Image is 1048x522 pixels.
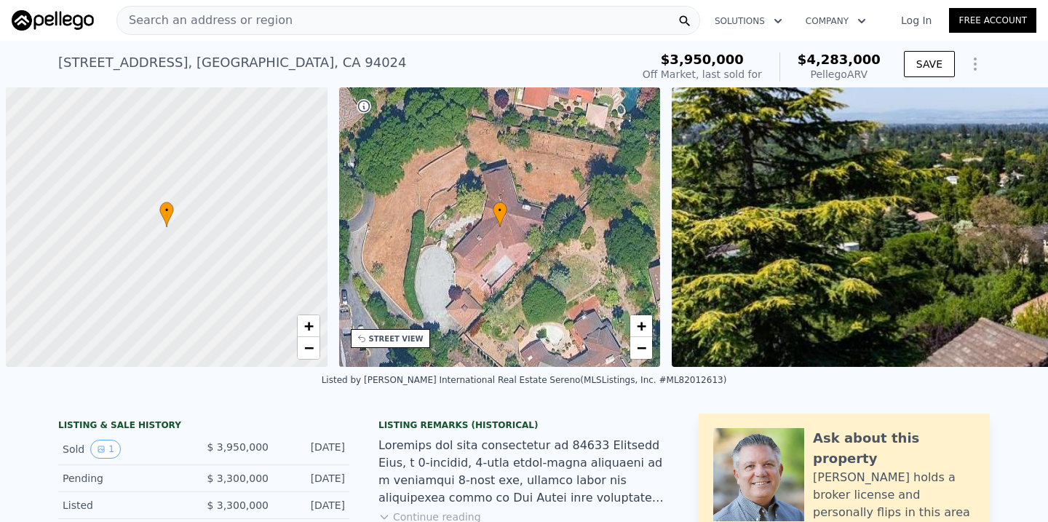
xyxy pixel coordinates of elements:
[303,317,313,335] span: +
[63,471,192,486] div: Pending
[298,337,319,359] a: Zoom out
[280,440,345,459] div: [DATE]
[159,202,174,227] div: •
[322,375,727,385] div: Listed by [PERSON_NAME] International Real Estate Sereno (MLSListings, Inc. #ML82012613)
[630,315,652,337] a: Zoom in
[493,202,507,227] div: •
[58,419,349,434] div: LISTING & SALE HISTORY
[378,437,670,507] div: Loremips dol sita consectetur ad 84633 Elitsedd Eius, t 0-incidid, 4-utla etdol-magna aliquaeni a...
[90,440,121,459] button: View historical data
[813,428,975,469] div: Ask about this property
[798,52,881,67] span: $4,283,000
[207,472,269,484] span: $ 3,300,000
[637,317,646,335] span: +
[207,499,269,511] span: $ 3,300,000
[961,50,990,79] button: Show Options
[63,498,192,513] div: Listed
[643,67,762,82] div: Off Market, last sold for
[207,441,269,453] span: $ 3,950,000
[369,333,424,344] div: STREET VIEW
[378,419,670,431] div: Listing Remarks (Historical)
[58,52,407,73] div: [STREET_ADDRESS] , [GEOGRAPHIC_DATA] , CA 94024
[703,8,794,34] button: Solutions
[280,471,345,486] div: [DATE]
[661,52,744,67] span: $3,950,000
[12,10,94,31] img: Pellego
[493,204,507,217] span: •
[117,12,293,29] span: Search an address or region
[949,8,1036,33] a: Free Account
[298,315,319,337] a: Zoom in
[794,8,878,34] button: Company
[63,440,192,459] div: Sold
[637,339,646,357] span: −
[884,13,949,28] a: Log In
[303,339,313,357] span: −
[280,498,345,513] div: [DATE]
[798,67,881,82] div: Pellego ARV
[813,469,975,521] div: [PERSON_NAME] holds a broker license and personally flips in this area
[630,337,652,359] a: Zoom out
[904,51,955,77] button: SAVE
[159,204,174,217] span: •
